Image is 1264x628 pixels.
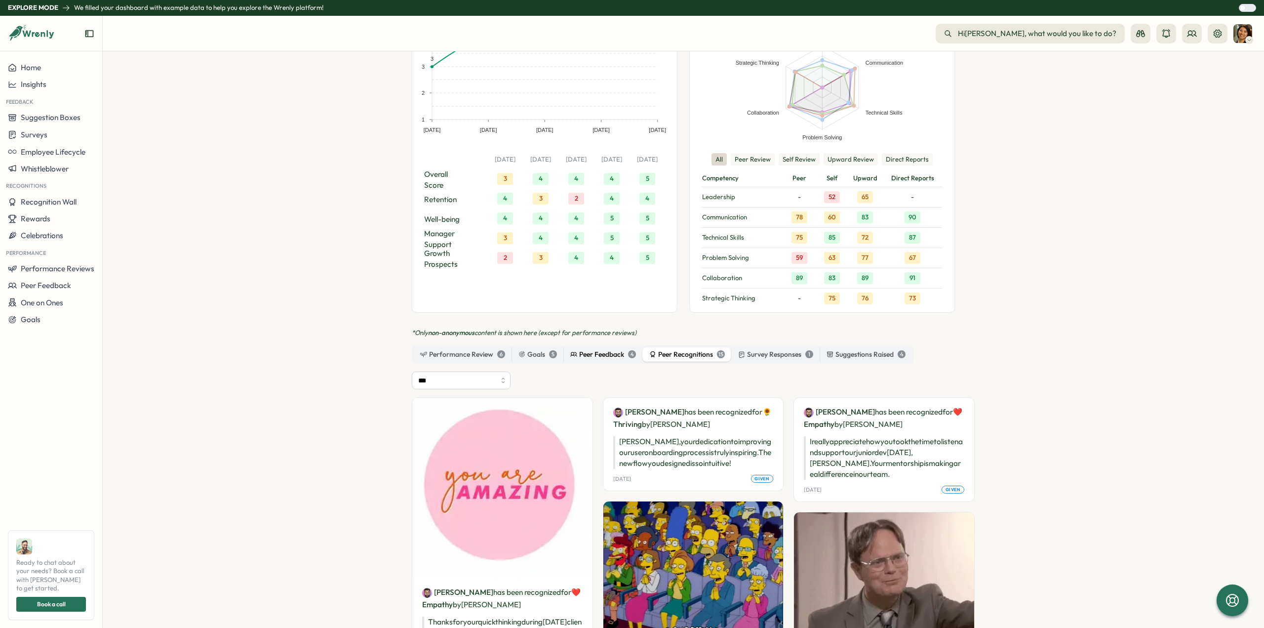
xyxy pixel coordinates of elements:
div: 5 [639,252,655,264]
p: I really appreciate how you took the time to listen and support our junior dev [DATE], [PERSON_NA... [804,436,964,480]
div: 78 [791,211,807,223]
img: Sarah Johnson [1233,24,1252,43]
div: 87 [905,232,920,244]
div: 3 [533,193,549,205]
p: has been recognized by [PERSON_NAME] [613,406,774,430]
div: Manager Support [424,232,464,246]
div: 5 [639,232,655,244]
div: 65 [857,191,873,203]
span: ❤️ Empathy [422,587,581,609]
text: [DATE] [480,127,497,133]
div: 83 [824,272,840,284]
div: Suggestions Raised [827,349,906,360]
div: 89 [791,272,807,284]
div: 4 [533,212,549,224]
span: Employee Lifecycle [21,147,85,157]
a: Ali[PERSON_NAME] [613,407,684,418]
div: 15 [717,350,725,358]
div: 90 [905,211,920,223]
span: Book a call [37,597,66,611]
text: [DATE] [592,127,610,133]
text: 1 [422,117,425,123]
img: Ali [422,588,432,598]
div: 4 [568,212,584,224]
a: Ali[PERSON_NAME] [804,407,875,418]
div: 75 [791,232,807,244]
th: Upward [848,173,883,187]
div: - [787,294,812,303]
p: Explore Mode [8,3,58,12]
span: Home [21,63,41,72]
button: Direct Reports [882,153,933,166]
div: 4 [604,173,620,185]
th: Direct Reports [882,173,943,187]
div: 4 [568,232,584,244]
span: One on Ones [21,298,63,307]
div: 4 [604,252,620,264]
div: 1 [805,350,813,358]
button: All [711,153,727,166]
p: [PERSON_NAME], your dedication to improving our user onboarding process is truly inspiring. The n... [613,436,774,469]
div: 3 [533,252,549,264]
td: Strategic Thinking [702,289,783,309]
div: Peer Recognitions [649,349,725,360]
div: Peer Feedback [570,349,636,360]
div: 75 [824,293,840,304]
span: Performance Reviews [21,264,94,273]
div: 3 [497,173,513,185]
div: 85 [824,232,840,244]
p: [DATE] [613,476,631,482]
text: Collaboration [747,109,779,115]
div: Survey Responses [738,349,813,360]
span: Suggestion Boxes [21,113,80,122]
span: Goals [21,315,40,324]
span: non-anonymous [428,329,474,336]
div: 5 [604,212,620,224]
div: 4 [568,252,584,264]
text: Strategic Thinking [736,59,779,65]
span: Hi [PERSON_NAME] , what would you like to do? [958,28,1116,39]
div: 4 [533,232,549,244]
span: for [943,407,953,417]
span: Celebrations [21,231,63,240]
button: Hi[PERSON_NAME], what would you like to do? [936,24,1125,43]
div: 5 [549,350,557,358]
p: We filled your dashboard with example data to help you explore the Wrenly platform! [74,3,323,12]
div: 2 [497,252,513,264]
td: Technical Skills [702,228,783,248]
text: Problem Solving [802,134,842,140]
span: Ready to chat about your needs? Book a call with [PERSON_NAME] to get started. [16,558,86,593]
a: Ali[PERSON_NAME] [422,587,493,598]
button: Expand sidebar [84,29,94,39]
span: Insights [21,80,46,89]
div: 6 [497,350,505,358]
div: - [787,193,812,202]
div: 72 [857,232,873,244]
p: [DATE] [804,487,822,493]
img: Ali [613,408,623,418]
button: Self Review [779,153,820,166]
div: Overall Score [424,173,464,187]
div: Retention [424,193,464,207]
div: Growth Prospects [424,252,464,266]
th: Peer [783,173,816,187]
div: 5 [604,232,620,244]
div: 67 [905,252,920,264]
div: 4 [497,193,513,205]
div: 76 [857,293,873,304]
span: for [752,407,762,417]
th: Competency [702,173,783,187]
div: 3 [497,232,513,244]
div: 4 [898,350,906,358]
div: 5 [639,173,655,185]
button: Peer Review [731,153,775,166]
div: 77 [857,252,873,264]
div: [DATE] [487,153,523,166]
div: 5 [639,212,655,224]
button: Book a call [16,597,86,612]
td: Collaboration [702,268,783,289]
div: 60 [824,211,840,223]
p: *Only content is shown here (except for performance reviews) [412,329,955,337]
div: Well-being [424,212,464,226]
div: 89 [857,272,873,284]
